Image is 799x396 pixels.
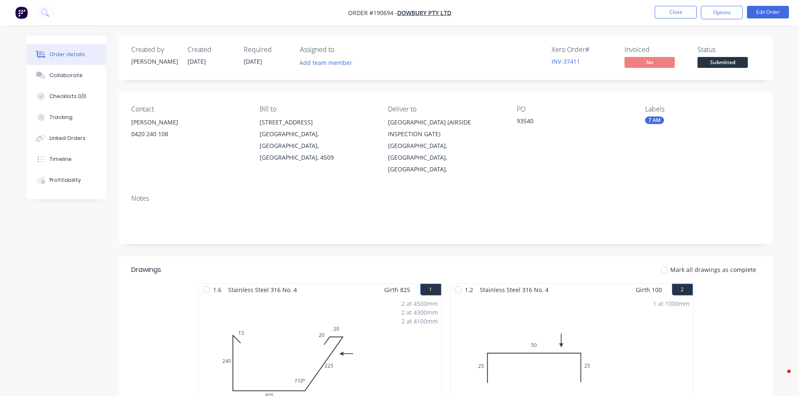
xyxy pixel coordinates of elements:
[653,299,690,308] div: 1 at 1000mm
[225,284,300,296] span: Stainless Steel 316 No. 4
[401,299,438,308] div: 2 at 4500mm
[244,57,262,65] span: [DATE]
[397,9,451,17] a: Dowbury Pty Ltd
[348,9,397,17] span: Order #190694 -
[401,317,438,326] div: 2 at 4100mm
[384,284,410,296] span: Girth 825
[672,284,693,295] button: 2
[49,93,86,100] div: Checklists 0/0
[552,57,580,65] a: INV-37411
[260,116,375,163] div: [STREET_ADDRESS][GEOGRAPHIC_DATA], [GEOGRAPHIC_DATA], [GEOGRAPHIC_DATA], 4509
[131,265,161,275] div: Drawings
[260,128,375,163] div: [GEOGRAPHIC_DATA], [GEOGRAPHIC_DATA], [GEOGRAPHIC_DATA], 4509
[49,135,86,142] div: Linked Orders
[552,46,614,54] div: Xero Order #
[131,194,760,202] div: Notes
[388,105,503,113] div: Deliver to
[49,176,81,184] div: Profitability
[747,6,789,18] button: Edit Order
[210,284,225,296] span: 1.6
[26,149,106,170] button: Timeline
[461,284,476,296] span: 1.2
[15,6,28,19] img: Factory
[670,265,756,274] span: Mark all drawings as complete
[244,46,290,54] div: Required
[26,44,106,65] button: Order details
[625,57,675,67] span: No
[131,46,177,54] div: Created by
[697,57,748,70] button: Submitted
[260,116,375,128] div: [STREET_ADDRESS]
[636,284,662,296] span: Girth 100
[697,57,748,67] span: Submitted
[49,72,83,79] div: Collaborate
[26,107,106,128] button: Tracking
[388,140,503,175] div: [GEOGRAPHIC_DATA], [GEOGRAPHIC_DATA], [GEOGRAPHIC_DATA],
[131,116,246,128] div: [PERSON_NAME]
[401,308,438,317] div: 2 at 4300mm
[645,116,664,124] div: 7 AM
[517,105,632,113] div: PO
[300,46,384,54] div: Assigned to
[26,170,106,191] button: Profitability
[770,368,791,388] iframe: Intercom live chat
[476,284,552,296] span: Stainless Steel 316 No. 4
[701,6,743,19] button: Options
[388,116,503,175] div: [GEOGRAPHIC_DATA] (AIRSIDE INSPECTION GATE)[GEOGRAPHIC_DATA], [GEOGRAPHIC_DATA], [GEOGRAPHIC_DATA],
[131,57,177,66] div: [PERSON_NAME]
[49,51,85,58] div: Order details
[420,284,441,295] button: 1
[300,57,357,68] button: Add team member
[655,6,697,18] button: Close
[131,128,246,140] div: 0420 240 108
[49,155,72,163] div: Timeline
[131,116,246,143] div: [PERSON_NAME]0420 240 108
[49,114,73,121] div: Tracking
[187,57,206,65] span: [DATE]
[187,46,234,54] div: Created
[295,57,357,68] button: Add team member
[517,116,622,128] div: 93540
[645,105,760,113] div: Labels
[388,116,503,140] div: [GEOGRAPHIC_DATA] (AIRSIDE INSPECTION GATE)
[26,86,106,107] button: Checklists 0/0
[260,105,375,113] div: Bill to
[131,105,246,113] div: Contact
[26,128,106,149] button: Linked Orders
[26,65,106,86] button: Collaborate
[625,46,687,54] div: Invoiced
[697,46,760,54] div: Status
